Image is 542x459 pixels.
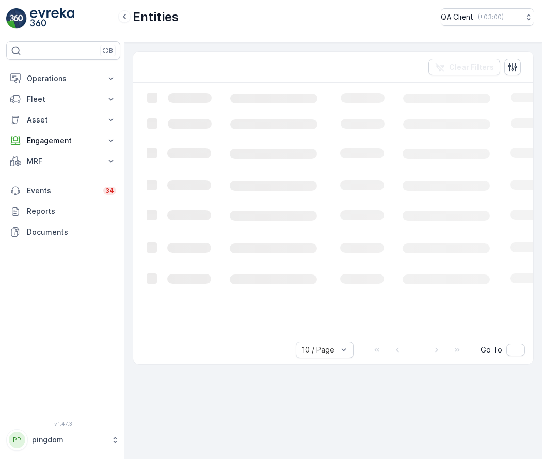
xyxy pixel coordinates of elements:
[30,8,74,29] img: logo_light-DOdMpM7g.png
[6,421,120,427] span: v 1.47.3
[27,186,97,196] p: Events
[27,115,100,125] p: Asset
[105,187,114,195] p: 34
[6,110,120,130] button: Asset
[27,94,100,104] p: Fleet
[428,59,500,75] button: Clear Filters
[6,89,120,110] button: Fleet
[6,8,27,29] img: logo
[481,345,502,355] span: Go To
[103,47,113,55] p: ⌘B
[27,206,116,217] p: Reports
[27,73,100,84] p: Operations
[32,435,106,445] p: pingdom
[477,13,504,21] p: ( +03:00 )
[6,151,120,172] button: MRF
[27,227,116,237] p: Documents
[6,222,120,242] a: Documents
[441,12,473,22] p: QA Client
[27,135,100,146] p: Engagement
[6,68,120,89] button: Operations
[27,156,100,166] p: MRF
[6,180,120,201] a: Events34
[449,62,494,72] p: Clear Filters
[6,201,120,222] a: Reports
[441,8,534,26] button: QA Client(+03:00)
[9,432,25,448] div: PP
[6,429,120,451] button: PPpingdom
[133,9,179,25] p: Entities
[6,130,120,151] button: Engagement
